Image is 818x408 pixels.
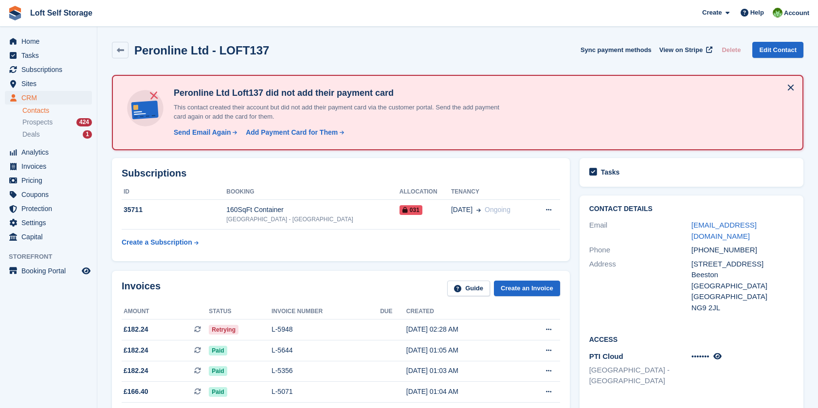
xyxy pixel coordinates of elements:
div: Create a Subscription [122,237,192,248]
a: menu [5,77,92,90]
h2: Tasks [601,168,620,177]
th: Allocation [400,184,451,200]
span: Account [784,8,809,18]
span: Paid [209,366,227,376]
span: £182.24 [124,345,148,355]
div: [PHONE_NUMBER] [691,245,794,256]
span: Booking Portal [21,264,80,278]
span: Coupons [21,188,80,201]
p: This contact created their account but did not add their payment card via the customer portal. Se... [170,103,510,122]
div: L-5644 [272,345,380,355]
span: Ongoing [485,206,510,213]
span: Settings [21,216,80,230]
span: Invoices [21,160,80,173]
th: Due [380,304,406,319]
a: menu [5,174,92,187]
div: [GEOGRAPHIC_DATA] [691,291,794,302]
span: £182.24 [124,366,148,376]
h2: Access [589,334,794,344]
a: menu [5,35,92,48]
div: Add Payment Card for Them [246,127,338,138]
a: menu [5,160,92,173]
th: Created [406,304,517,319]
a: Prospects 424 [22,117,92,127]
img: stora-icon-8386f47178a22dfd0bd8f6a31ec36ba5ce8667c1dd55bd0f319d3a0aa187defe.svg [8,6,22,20]
span: Prospects [22,118,53,127]
span: £182.24 [124,324,148,335]
a: View on Stripe [655,42,714,58]
span: Deals [22,130,40,139]
h2: Invoices [122,281,161,297]
div: 424 [76,118,92,126]
div: [STREET_ADDRESS] [691,259,794,270]
a: menu [5,188,92,201]
th: Amount [122,304,209,319]
a: menu [5,216,92,230]
a: [EMAIL_ADDRESS][DOMAIN_NAME] [691,221,757,240]
a: Deals 1 [22,129,92,140]
span: Analytics [21,145,80,159]
span: 031 [400,205,422,215]
span: ••••••• [691,352,709,360]
span: Help [750,8,764,18]
div: Send Email Again [174,127,231,138]
a: Loft Self Storage [26,5,96,21]
div: L-5948 [272,324,380,335]
div: [DATE] 01:05 AM [406,345,517,355]
span: Subscriptions [21,63,80,76]
span: CRM [21,91,80,105]
div: Phone [589,245,691,256]
div: 35711 [122,205,226,215]
a: Add Payment Card for Them [242,127,345,138]
span: [DATE] [451,205,473,215]
a: Guide [447,281,490,297]
div: [GEOGRAPHIC_DATA] [691,281,794,292]
span: Storefront [9,252,97,262]
span: Home [21,35,80,48]
th: ID [122,184,226,200]
button: Sync payment methods [581,42,652,58]
a: menu [5,63,92,76]
th: Status [209,304,272,319]
div: [GEOGRAPHIC_DATA] - [GEOGRAPHIC_DATA] [226,215,400,224]
li: [GEOGRAPHIC_DATA] - [GEOGRAPHIC_DATA] [589,365,691,387]
span: Tasks [21,49,80,62]
th: Booking [226,184,400,200]
div: Email [589,220,691,242]
img: James Johnson [773,8,782,18]
th: Tenancy [451,184,532,200]
a: Preview store [80,265,92,277]
div: [DATE] 01:03 AM [406,366,517,376]
h2: Peronline Ltd - LOFT137 [134,44,269,57]
span: PTI Cloud [589,352,623,360]
span: Paid [209,346,227,355]
a: menu [5,145,92,159]
div: [DATE] 01:04 AM [406,387,517,397]
a: menu [5,91,92,105]
div: L-5356 [272,366,380,376]
span: Paid [209,387,227,397]
span: Capital [21,230,80,244]
span: Retrying [209,325,238,335]
a: menu [5,264,92,278]
div: Beeston [691,269,794,281]
div: [DATE] 02:28 AM [406,324,517,335]
a: Contacts [22,106,92,115]
a: Edit Contact [752,42,803,58]
span: Protection [21,202,80,215]
div: NG9 2JL [691,302,794,314]
a: menu [5,202,92,215]
button: Delete [718,42,745,58]
div: Address [589,259,691,314]
div: 160SqFt Container [226,205,400,215]
a: menu [5,49,92,62]
h2: Contact Details [589,205,794,213]
span: Create [702,8,722,18]
span: £166.40 [124,387,148,397]
img: no-card-linked-e7822e413c904bf8b177c4d89f31251c4716f9871600ec3ca5bfc59e148c83f4.svg [125,88,166,129]
h4: Peronline Ltd Loft137 did not add their payment card [170,88,510,99]
a: Create a Subscription [122,233,199,251]
a: menu [5,230,92,244]
div: L-5071 [272,387,380,397]
th: Invoice number [272,304,380,319]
